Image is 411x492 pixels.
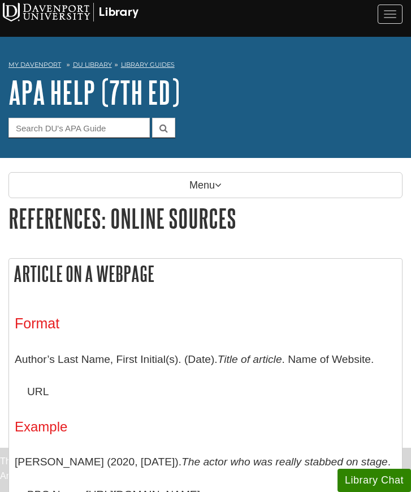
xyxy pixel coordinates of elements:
i: The actor who was really stabbed on stage [181,456,388,468]
h2: Article on a Webpage [9,259,402,289]
a: Library Guides [121,61,175,69]
button: Library Chat [338,469,411,492]
i: Title of article [218,353,282,365]
input: Search DU's APA Guide [8,118,150,138]
h4: Example [15,420,396,434]
a: APA Help (7th Ed) [8,75,180,110]
a: My Davenport [8,60,61,70]
h3: Format [15,315,396,332]
p: Author’s Last Name, First Initial(s). (Date). . Name of Website. URL [15,343,396,408]
h1: References: Online Sources [8,204,403,233]
p: Menu [8,172,403,198]
img: Davenport University Logo [3,3,139,22]
a: DU Library [73,61,112,69]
